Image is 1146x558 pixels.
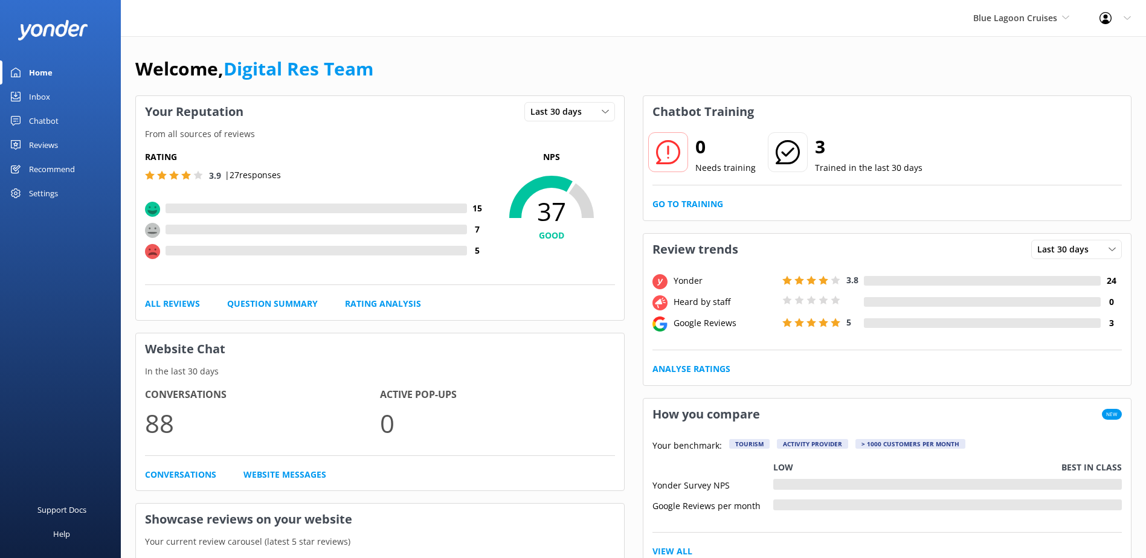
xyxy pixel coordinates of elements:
span: New [1102,409,1122,420]
span: 3.9 [209,170,221,181]
img: yonder-white-logo.png [18,20,88,40]
h3: Website Chat [136,333,624,365]
div: Home [29,60,53,85]
p: Low [773,461,793,474]
p: 88 [145,403,380,443]
h4: 24 [1101,274,1122,287]
h4: 3 [1101,316,1122,330]
div: Google Reviews [671,316,779,330]
h3: Your Reputation [136,96,253,127]
p: Your current review carousel (latest 5 star reviews) [136,535,624,548]
a: All Reviews [145,297,200,310]
h3: Review trends [643,234,747,265]
a: Go to Training [652,197,723,211]
p: 0 [380,403,615,443]
div: Recommend [29,157,75,181]
span: 37 [488,196,615,226]
div: Chatbot [29,109,59,133]
div: Activity Provider [777,439,848,449]
div: Settings [29,181,58,205]
div: Google Reviews per month [652,499,773,510]
h4: Conversations [145,387,380,403]
h4: Active Pop-ups [380,387,615,403]
h2: 3 [815,132,922,161]
span: Last 30 days [1037,243,1096,256]
div: Help [53,522,70,546]
a: View All [652,545,692,558]
div: Yonder [671,274,779,287]
span: 3.8 [846,274,858,286]
h4: 15 [467,202,488,215]
span: Blue Lagoon Cruises [973,12,1057,24]
a: Website Messages [243,468,326,481]
p: Your benchmark: [652,439,722,454]
div: Tourism [729,439,770,449]
a: Rating Analysis [345,297,421,310]
h1: Welcome, [135,54,373,83]
p: Trained in the last 30 days [815,161,922,175]
div: Support Docs [37,498,86,522]
div: Reviews [29,133,58,157]
p: In the last 30 days [136,365,624,378]
span: 5 [846,316,851,328]
p: Best in class [1061,461,1122,474]
h3: How you compare [643,399,769,430]
h3: Chatbot Training [643,96,763,127]
div: > 1000 customers per month [855,439,965,449]
div: Inbox [29,85,50,109]
p: | 27 responses [225,168,281,182]
h2: 0 [695,132,756,161]
div: Yonder Survey NPS [652,479,773,490]
h4: 0 [1101,295,1122,309]
a: Conversations [145,468,216,481]
a: Analyse Ratings [652,362,730,376]
div: Heard by staff [671,295,779,309]
h5: Rating [145,150,488,164]
a: Question Summary [227,297,318,310]
p: From all sources of reviews [136,127,624,141]
p: NPS [488,150,615,164]
h3: Showcase reviews on your website [136,504,624,535]
h4: 7 [467,223,488,236]
h4: GOOD [488,229,615,242]
a: Digital Res Team [224,56,373,81]
h4: 5 [467,244,488,257]
span: Last 30 days [530,105,589,118]
p: Needs training [695,161,756,175]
